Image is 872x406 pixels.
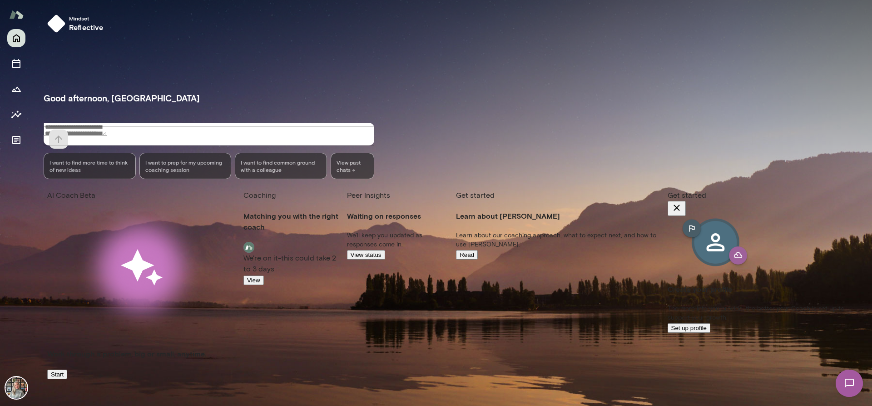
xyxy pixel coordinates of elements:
img: mindset [47,15,65,33]
h4: Matching you with the right coach [243,211,340,232]
img: Create profile [668,216,762,271]
button: Set up profile [668,323,711,333]
div: I want to prep for my upcoming coaching session [139,153,232,179]
button: Read [456,250,478,260]
p: We'll keep you updated as responses come in. [347,231,449,249]
h4: Create your profile [668,284,851,295]
span: I want to find more time to think of new ideas [50,159,130,173]
button: Growth Plan [7,80,25,98]
button: Mindsetreflective [44,11,111,36]
button: Sessions [7,55,25,73]
span: Coaching [243,191,276,200]
button: View [243,276,264,285]
span: Get started [456,191,495,200]
span: View past chats -> [331,153,374,179]
h6: reflective [69,22,104,33]
span: Get started [668,191,706,200]
h3: Good afternoon, [GEOGRAPHIC_DATA] [44,92,872,105]
span: Peer Insights [347,191,390,200]
span: I want to find common ground with a colleague [241,159,321,173]
h4: Learn about [PERSON_NAME] [456,211,660,221]
span: We're on it-this could take 2 to 3 days [243,254,336,273]
img: AI Workflows [47,201,236,336]
p: Learn about our coaching approach, what to expect next, and how to use [PERSON_NAME]. [456,231,660,249]
button: View status [347,250,385,260]
h4: Waiting on responses [347,211,449,221]
button: Insights [7,105,25,124]
button: Home [7,29,25,47]
div: I want to find common ground with a colleague [235,153,327,179]
button: Start [47,370,67,379]
p: The more info you provide, the better your Coach is set up to support your growth. [668,304,851,322]
img: Mento [9,6,24,23]
span: Mindset [69,15,104,22]
img: Tricia Maggio [5,377,27,399]
span: AI Coach Beta [47,191,95,200]
h4: Work through a problem, big or small, anytime. [47,348,236,359]
span: I want to prep for my upcoming coaching session [145,159,226,173]
button: Documents [7,131,25,149]
div: I want to find more time to think of new ideas [44,153,136,179]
